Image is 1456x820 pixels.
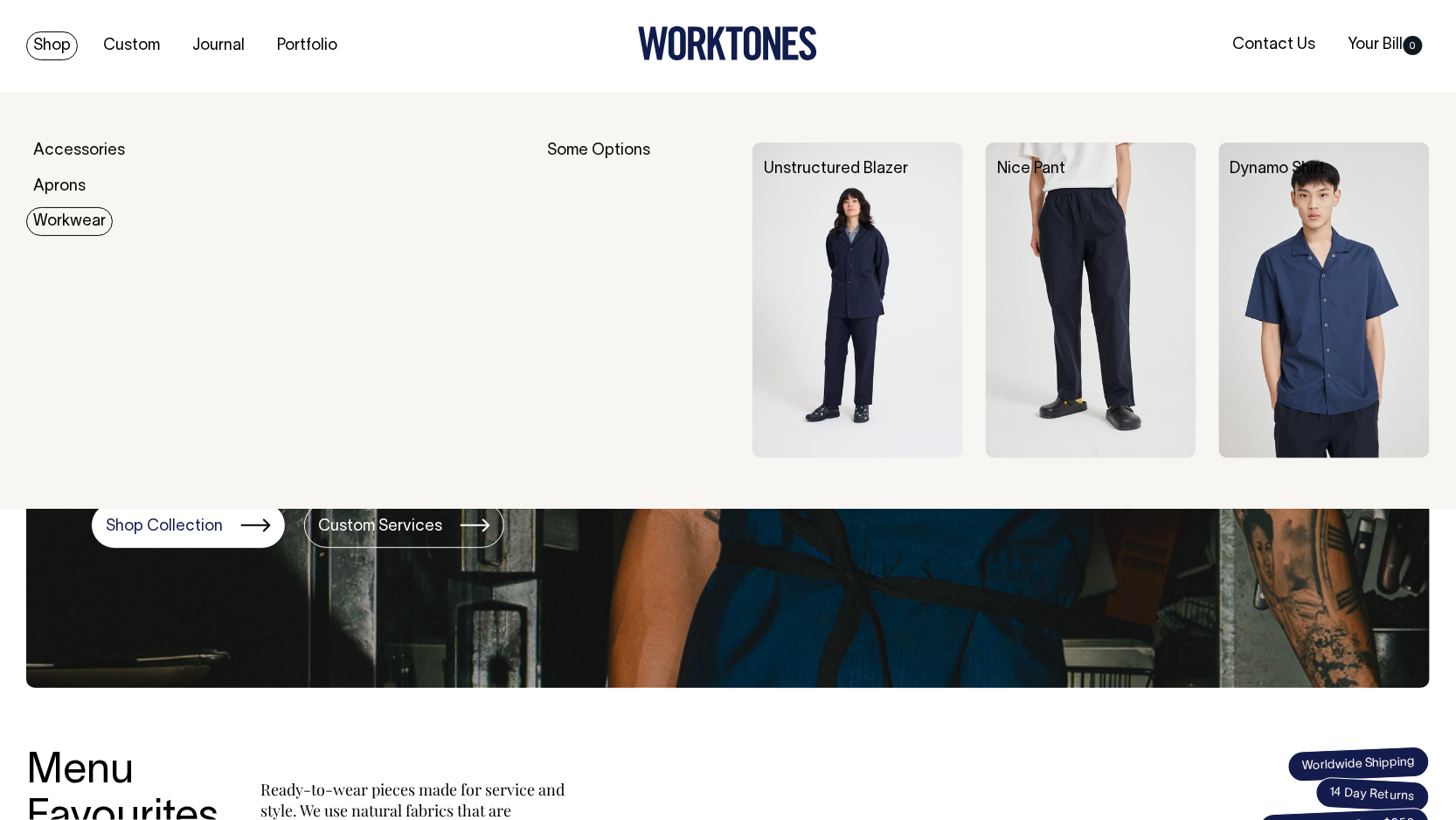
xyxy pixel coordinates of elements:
[752,142,963,458] img: Unstructured Blazer
[1226,31,1323,59] a: Contact Us
[185,31,252,60] a: Journal
[270,31,344,60] a: Portfolio
[1342,31,1430,59] a: Your Bill0
[986,142,1196,458] img: Nice Pant
[1219,142,1430,458] img: Dynamo Shirt
[764,162,908,177] a: Unstructured Blazer
[26,31,78,60] a: Shop
[26,136,132,165] a: Accessories
[26,172,93,201] a: Aprons
[547,142,730,458] div: Some Options
[1404,36,1423,55] span: 0
[1287,746,1430,782] span: Worldwide Shipping
[304,503,504,548] a: Custom Services
[1231,162,1326,177] a: Dynamo Shirt
[1315,777,1431,814] span: 14 Day Returns
[997,162,1065,177] a: Nice Pant
[96,31,167,60] a: Custom
[92,503,285,548] a: Shop Collection
[26,207,113,236] a: Workwear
